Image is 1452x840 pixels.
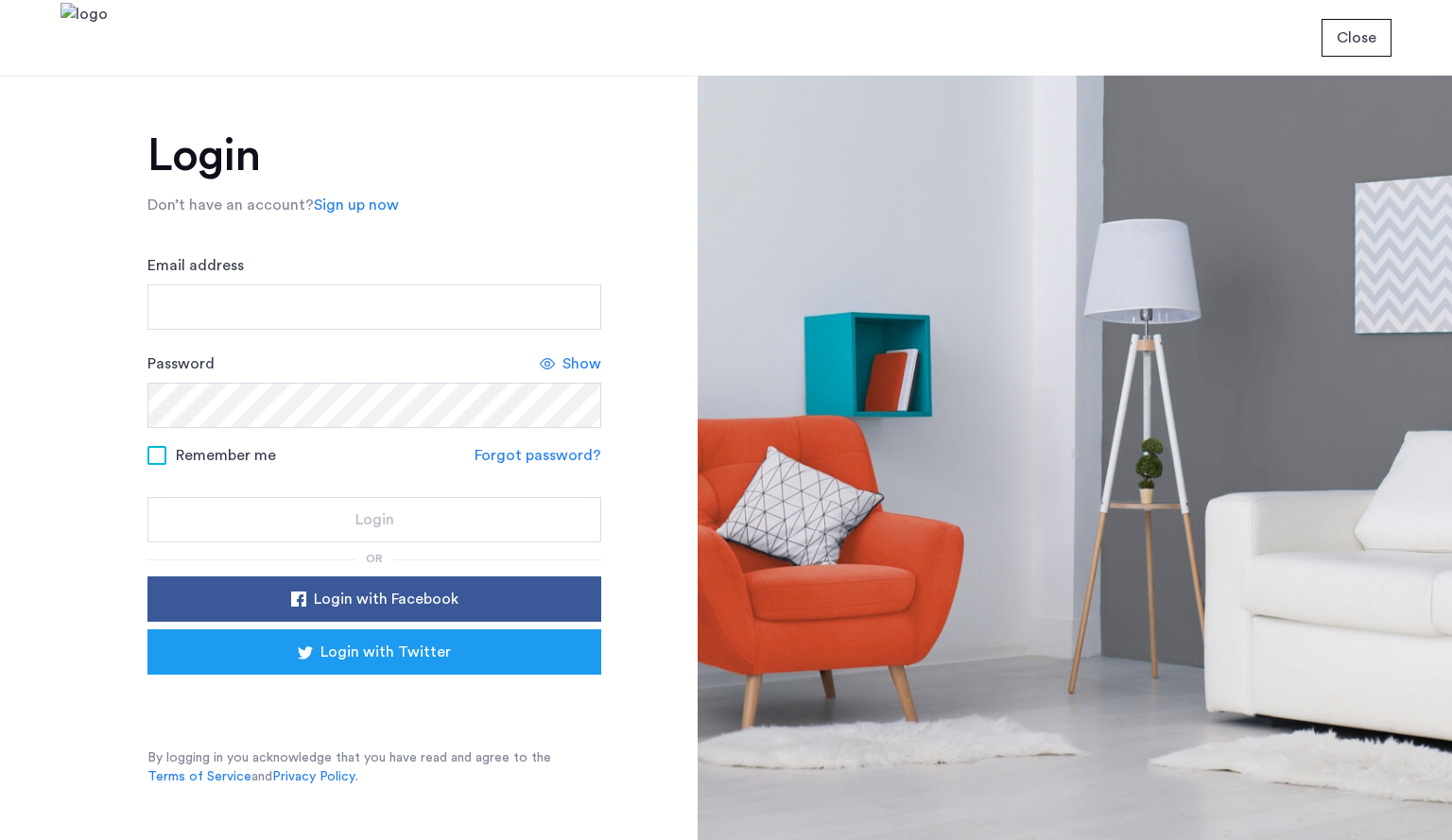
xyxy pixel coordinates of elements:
p: By logging in you acknowledge that you have read and agree to the and . [147,748,601,786]
span: Don’t have an account? [147,197,314,213]
span: Remember me [176,444,276,467]
span: Show [562,352,601,375]
h1: Login [147,133,601,179]
a: Terms of Service [147,767,251,786]
button: button [147,576,601,622]
span: Login [355,508,394,531]
label: Email address [147,254,244,277]
a: Forgot password? [475,444,601,467]
img: logo [60,3,108,74]
span: Close [1337,26,1376,49]
button: button [147,629,601,675]
label: Password [147,352,215,375]
a: Sign up now [314,194,399,216]
span: or [366,553,383,564]
button: button [1322,19,1391,57]
span: Login with Facebook [314,588,458,610]
button: button [147,497,601,542]
span: Login with Twitter [320,641,451,663]
a: Privacy Policy [272,767,355,786]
